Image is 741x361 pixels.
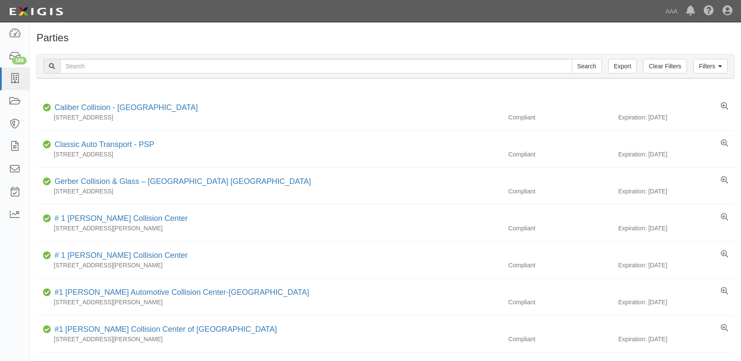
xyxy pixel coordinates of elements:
[502,113,618,122] div: Compliant
[693,59,728,73] a: Filters
[37,224,502,233] div: [STREET_ADDRESS][PERSON_NAME]
[55,103,198,112] a: Caliber Collision - [GEOGRAPHIC_DATA]
[618,335,735,343] div: Expiration: [DATE]
[43,142,51,148] i: Compliant
[37,261,502,269] div: [STREET_ADDRESS][PERSON_NAME]
[502,261,618,269] div: Compliant
[502,150,618,159] div: Compliant
[51,102,198,113] div: Caliber Collision - Gainesville
[643,59,686,73] a: Clear Filters
[55,251,188,260] a: # 1 [PERSON_NAME] Collision Center
[608,59,637,73] a: Export
[618,261,735,269] div: Expiration: [DATE]
[12,57,27,64] div: 169
[43,327,51,333] i: Compliant
[55,288,309,297] a: #1 [PERSON_NAME] Automotive Collision Center-[GEOGRAPHIC_DATA]
[43,105,51,111] i: Compliant
[51,287,309,298] div: #1 Cochran Automotive Collision Center-Monroeville
[618,150,735,159] div: Expiration: [DATE]
[37,150,502,159] div: [STREET_ADDRESS]
[502,224,618,233] div: Compliant
[37,113,502,122] div: [STREET_ADDRESS]
[721,324,728,333] a: View results summary
[704,6,714,16] i: Help Center - Complianz
[502,298,618,306] div: Compliant
[43,216,51,222] i: Compliant
[60,59,572,73] input: Search
[572,59,602,73] input: Search
[618,224,735,233] div: Expiration: [DATE]
[43,179,51,185] i: Compliant
[55,177,311,186] a: Gerber Collision & Glass – [GEOGRAPHIC_DATA] [GEOGRAPHIC_DATA]
[51,176,311,187] div: Gerber Collision & Glass – Houston Brighton
[721,287,728,296] a: View results summary
[721,102,728,111] a: View results summary
[51,324,277,335] div: #1 Cochran Collision Center of Greensburg
[37,187,502,196] div: [STREET_ADDRESS]
[6,4,66,19] img: logo-5460c22ac91f19d4615b14bd174203de0afe785f0fc80cf4dbbc73dc1793850b.png
[618,298,735,306] div: Expiration: [DATE]
[721,213,728,222] a: View results summary
[37,32,735,43] h1: Parties
[618,113,735,122] div: Expiration: [DATE]
[55,214,188,223] a: # 1 [PERSON_NAME] Collision Center
[55,140,154,149] a: Classic Auto Transport - PSP
[37,335,502,343] div: [STREET_ADDRESS][PERSON_NAME]
[502,335,618,343] div: Compliant
[51,250,188,261] div: # 1 Cochran Collision Center
[51,139,154,150] div: Classic Auto Transport - PSP
[43,253,51,259] i: Compliant
[502,187,618,196] div: Compliant
[721,176,728,185] a: View results summary
[721,139,728,148] a: View results summary
[37,298,502,306] div: [STREET_ADDRESS][PERSON_NAME]
[721,250,728,259] a: View results summary
[661,3,682,20] a: AAA
[51,213,188,224] div: # 1 Cochran Collision Center
[618,187,735,196] div: Expiration: [DATE]
[43,290,51,296] i: Compliant
[55,325,277,333] a: #1 [PERSON_NAME] Collision Center of [GEOGRAPHIC_DATA]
